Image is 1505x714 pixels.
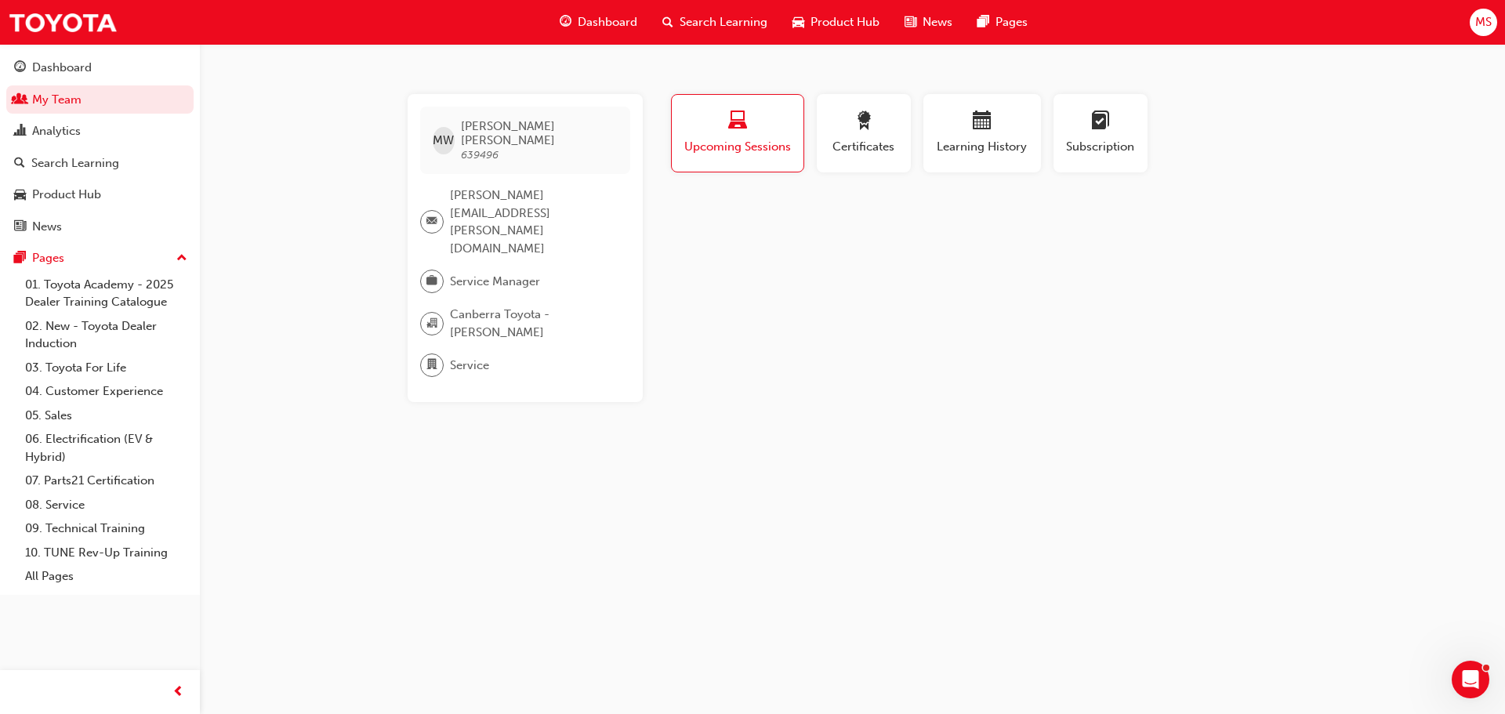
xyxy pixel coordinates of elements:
[172,683,184,702] span: prev-icon
[6,180,194,209] a: Product Hub
[19,564,194,589] a: All Pages
[811,13,879,31] span: Product Hub
[32,218,62,236] div: News
[6,85,194,114] a: My Team
[14,252,26,266] span: pages-icon
[426,355,437,375] span: department-icon
[14,125,26,139] span: chart-icon
[578,13,637,31] span: Dashboard
[1065,138,1136,156] span: Subscription
[671,94,804,172] button: Upcoming Sessions
[32,59,92,77] div: Dashboard
[19,516,194,541] a: 09. Technical Training
[854,111,873,132] span: award-icon
[32,186,101,204] div: Product Hub
[14,157,25,171] span: search-icon
[176,248,187,269] span: up-icon
[450,306,618,341] span: Canberra Toyota - [PERSON_NAME]
[560,13,571,32] span: guage-icon
[461,148,499,161] span: 639496
[6,50,194,244] button: DashboardMy TeamAnalyticsSearch LearningProduct HubNews
[19,356,194,380] a: 03. Toyota For Life
[14,220,26,234] span: news-icon
[19,541,194,565] a: 10. TUNE Rev-Up Training
[6,117,194,146] a: Analytics
[1091,111,1110,132] span: learningplan-icon
[31,154,119,172] div: Search Learning
[547,6,650,38] a: guage-iconDashboard
[965,6,1040,38] a: pages-iconPages
[6,212,194,241] a: News
[14,93,26,107] span: people-icon
[923,13,952,31] span: News
[977,13,989,32] span: pages-icon
[650,6,780,38] a: search-iconSearch Learning
[973,111,992,132] span: calendar-icon
[19,273,194,314] a: 01. Toyota Academy - 2025 Dealer Training Catalogue
[450,187,618,257] span: [PERSON_NAME][EMAIL_ADDRESS][PERSON_NAME][DOMAIN_NAME]
[8,5,118,40] img: Trak
[32,249,64,267] div: Pages
[433,132,454,150] span: MW
[450,357,489,375] span: Service
[923,94,1041,172] button: Learning History
[426,314,437,334] span: organisation-icon
[1470,9,1497,36] button: MS
[426,271,437,292] span: briefcase-icon
[19,314,194,356] a: 02. New - Toyota Dealer Induction
[6,149,194,178] a: Search Learning
[662,13,673,32] span: search-icon
[6,244,194,273] button: Pages
[32,122,81,140] div: Analytics
[829,138,899,156] span: Certificates
[792,13,804,32] span: car-icon
[905,13,916,32] span: news-icon
[19,493,194,517] a: 08. Service
[19,404,194,428] a: 05. Sales
[461,119,617,147] span: [PERSON_NAME] [PERSON_NAME]
[684,138,792,156] span: Upcoming Sessions
[6,53,194,82] a: Dashboard
[450,273,540,291] span: Service Manager
[19,469,194,493] a: 07. Parts21 Certification
[680,13,767,31] span: Search Learning
[995,13,1028,31] span: Pages
[1452,661,1489,698] iframe: Intercom live chat
[728,111,747,132] span: laptop-icon
[935,138,1029,156] span: Learning History
[1053,94,1148,172] button: Subscription
[19,427,194,469] a: 06. Electrification (EV & Hybrid)
[19,379,194,404] a: 04. Customer Experience
[892,6,965,38] a: news-iconNews
[426,212,437,232] span: email-icon
[14,188,26,202] span: car-icon
[780,6,892,38] a: car-iconProduct Hub
[1475,13,1492,31] span: MS
[14,61,26,75] span: guage-icon
[817,94,911,172] button: Certificates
